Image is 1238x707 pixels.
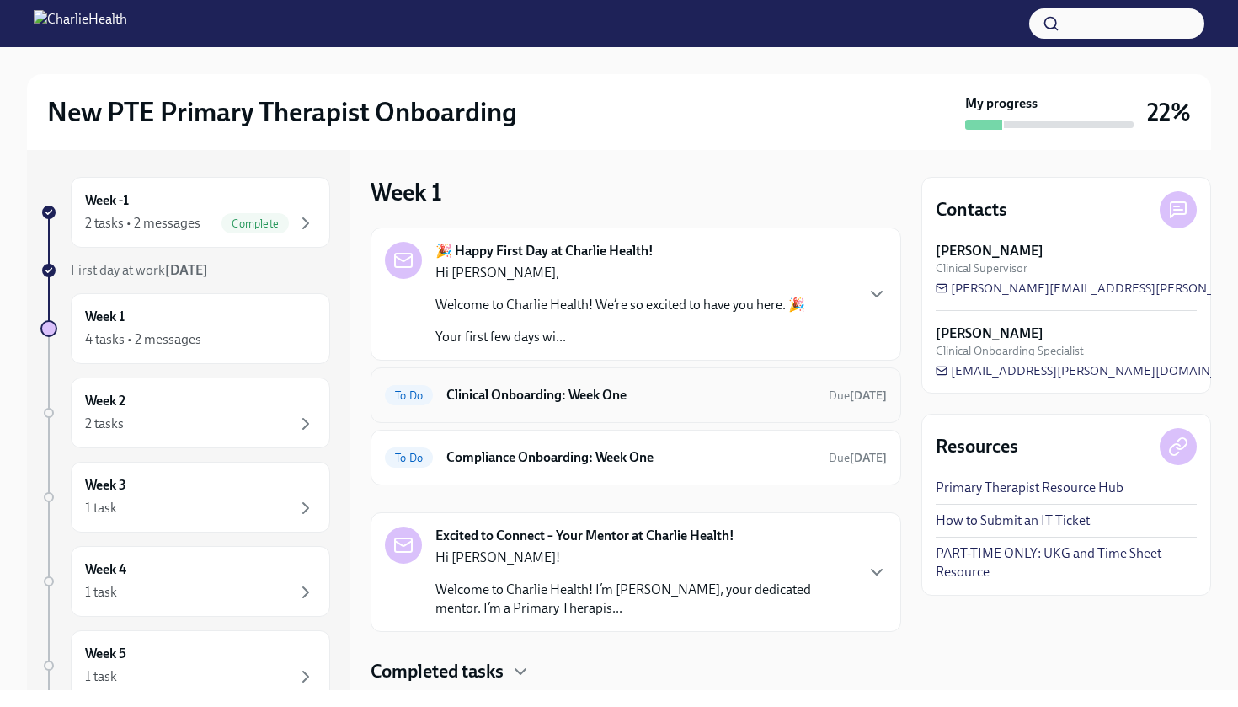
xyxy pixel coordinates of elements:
strong: [DATE] [850,451,887,465]
strong: 🎉 Happy First Day at Charlie Health! [435,242,654,260]
span: To Do [385,389,433,402]
p: Your first few days wi... [435,328,805,346]
h6: Week 3 [85,476,126,495]
a: To DoCompliance Onboarding: Week OneDue[DATE] [385,444,887,471]
h3: Week 1 [371,177,442,207]
h6: Week 1 [85,308,125,326]
span: To Do [385,452,433,464]
h4: Contacts [936,197,1007,222]
span: Clinical Supervisor [936,260,1027,276]
div: 1 task [85,499,117,517]
p: Hi [PERSON_NAME]! [435,549,853,567]
strong: My progress [965,94,1038,113]
a: First day at work[DATE] [40,261,330,280]
h4: Completed tasks [371,659,504,684]
h4: Resources [936,434,1018,459]
span: Complete [221,217,289,230]
strong: [DATE] [165,262,208,278]
h3: 22% [1147,97,1191,127]
div: 2 tasks [85,415,124,433]
a: How to Submit an IT Ticket [936,512,1090,530]
div: 2 tasks • 2 messages [85,214,200,233]
a: Primary Therapist Resource Hub [936,479,1123,497]
h6: Week -1 [85,191,129,210]
a: Week 51 task [40,630,330,701]
p: Welcome to Charlie Health! I’m [PERSON_NAME], your dedicated mentor. I’m a Primary Therapis... [435,581,853,618]
span: First day at work [71,262,208,278]
span: Due [829,388,887,403]
p: Welcome to Charlie Health! We’re so excited to have you here. 🎉 [435,296,805,314]
img: CharlieHealth [34,10,127,37]
h6: Compliance Onboarding: Week One [446,448,815,467]
a: Week -12 tasks • 2 messagesComplete [40,177,330,248]
a: To DoClinical Onboarding: Week OneDue[DATE] [385,382,887,409]
span: August 30th, 2025 07:00 [829,388,887,404]
h6: Week 5 [85,645,126,663]
div: Completed tasks [371,659,901,684]
h6: Clinical Onboarding: Week One [446,386,815,404]
a: Week 14 tasks • 2 messages [40,293,330,364]
a: Week 41 task [40,546,330,617]
p: Hi [PERSON_NAME], [435,264,805,282]
a: Week 31 task [40,462,330,533]
h6: Week 2 [85,392,125,410]
span: August 30th, 2025 07:00 [829,450,887,466]
strong: Excited to Connect – Your Mentor at Charlie Health! [435,527,734,545]
strong: [PERSON_NAME] [936,324,1043,343]
span: Due [829,451,887,465]
a: PART-TIME ONLY: UKG and Time Sheet Resource [936,544,1197,581]
strong: [PERSON_NAME] [936,242,1043,260]
div: 4 tasks • 2 messages [85,330,201,349]
strong: [DATE] [850,388,887,403]
span: Clinical Onboarding Specialist [936,343,1084,359]
div: 1 task [85,583,117,602]
h2: New PTE Primary Therapist Onboarding [47,95,517,129]
a: Week 22 tasks [40,378,330,448]
div: 1 task [85,667,117,686]
h6: Week 4 [85,560,126,579]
